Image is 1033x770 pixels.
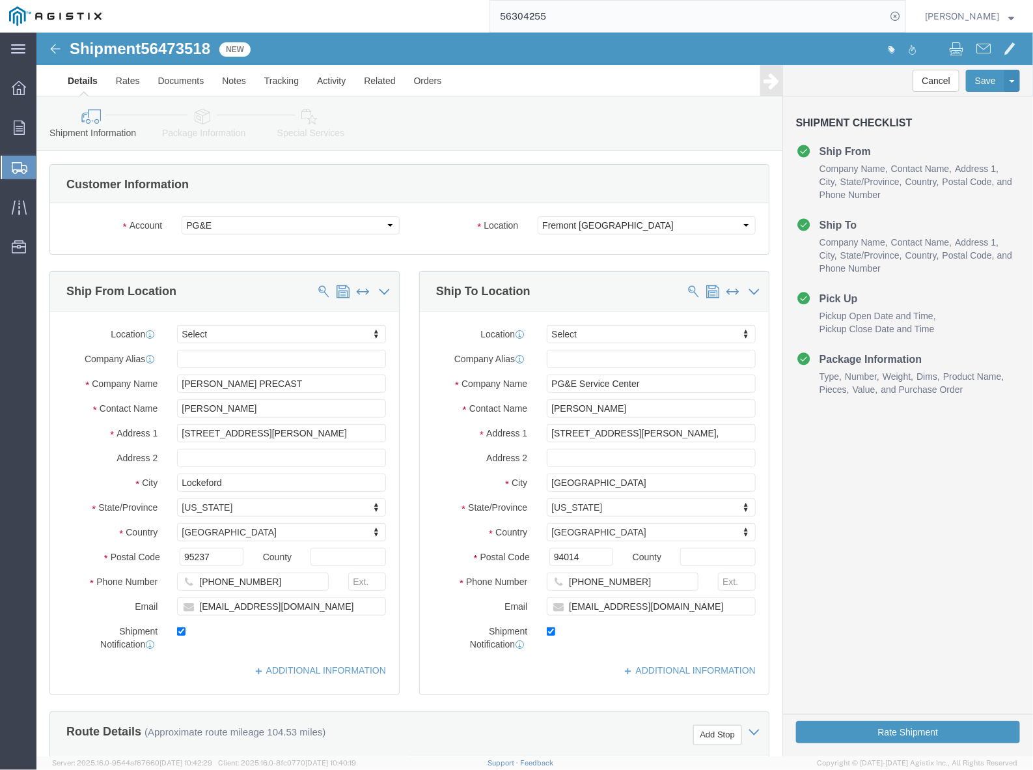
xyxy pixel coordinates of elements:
[305,759,356,767] span: [DATE] 10:40:19
[9,7,102,26] img: logo
[36,33,1033,756] iframe: FS Legacy Container
[520,759,553,767] a: Feedback
[925,9,999,23] span: Esme Melgarejo
[52,759,212,767] span: Server: 2025.16.0-9544af67660
[159,759,212,767] span: [DATE] 10:42:29
[488,759,520,767] a: Support
[924,8,1015,24] button: [PERSON_NAME]
[218,759,356,767] span: Client: 2025.16.0-8fc0770
[490,1,886,32] input: Search for shipment number, reference number
[817,758,1017,769] span: Copyright © [DATE]-[DATE] Agistix Inc., All Rights Reserved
